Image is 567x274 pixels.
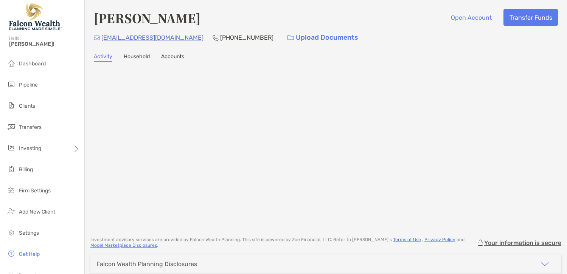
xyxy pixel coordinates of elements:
p: [PHONE_NUMBER] [220,33,273,42]
span: Settings [19,230,39,236]
a: Accounts [161,53,184,62]
span: Get Help [19,251,40,257]
img: Falcon Wealth Planning Logo [9,3,62,30]
img: button icon [287,35,294,40]
img: dashboard icon [7,59,16,68]
p: Investment advisory services are provided by Falcon Wealth Planning . This site is powered by Zoe... [90,237,477,248]
a: Terms of Use [393,237,421,242]
img: icon arrow [540,260,549,269]
a: Privacy Policy [424,237,455,242]
img: settings icon [7,228,16,237]
span: Firm Settings [19,187,51,194]
span: Dashboard [19,60,46,67]
span: Billing [19,166,33,173]
a: Upload Documents [283,29,363,46]
p: Your information is secure [484,239,561,246]
a: Model Marketplace Disclosures [90,243,157,248]
span: Add New Client [19,209,55,215]
img: Email Icon [94,36,100,40]
span: Transfers [19,124,42,130]
img: add_new_client icon [7,207,16,216]
span: Clients [19,103,35,109]
img: transfers icon [7,122,16,131]
img: get-help icon [7,249,16,258]
span: Investing [19,145,41,152]
h4: [PERSON_NAME] [94,9,200,26]
a: Activity [94,53,112,62]
button: Transfer Funds [503,9,558,26]
img: investing icon [7,143,16,152]
div: Falcon Wealth Planning Disclosures [96,260,197,268]
img: billing icon [7,164,16,173]
img: clients icon [7,101,16,110]
button: Open Account [445,9,497,26]
p: [EMAIL_ADDRESS][DOMAIN_NAME] [101,33,203,42]
span: Pipeline [19,82,38,88]
img: Phone Icon [213,35,219,41]
span: [PERSON_NAME]! [9,41,80,47]
img: firm-settings icon [7,186,16,195]
img: pipeline icon [7,80,16,89]
a: Household [124,53,150,62]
